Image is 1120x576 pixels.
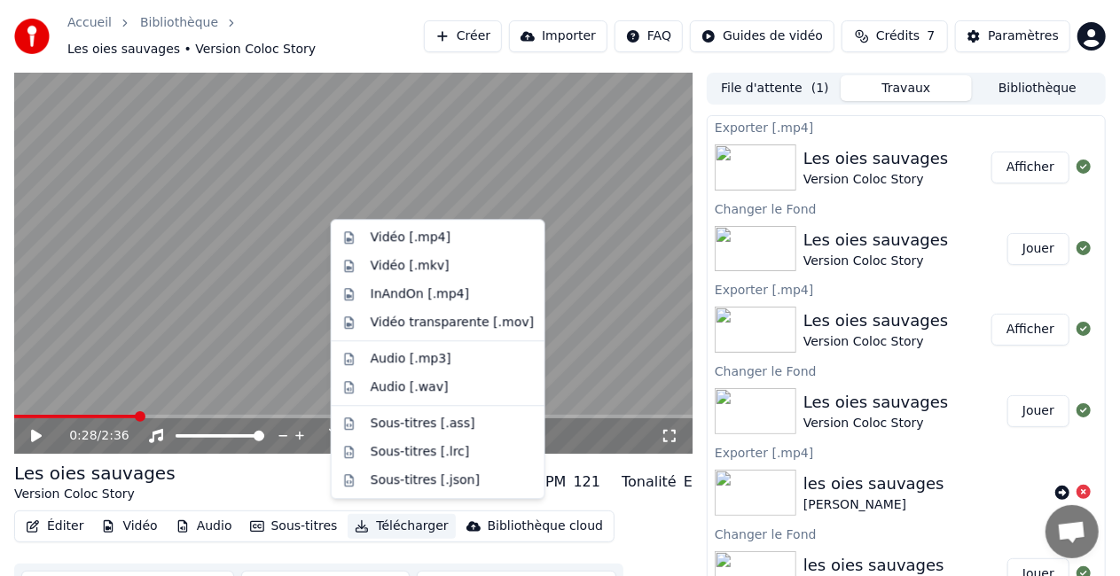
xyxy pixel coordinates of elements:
div: Audio [.wav] [371,378,449,396]
a: Accueil [67,14,112,32]
div: Version Coloc Story [14,486,176,503]
button: Afficher [991,152,1069,183]
button: Audio [168,514,239,539]
div: Les oies sauvages [14,461,176,486]
button: Guides de vidéo [690,20,834,52]
span: 0:28 [69,427,97,445]
div: Vidéo [.mp4] [371,229,450,246]
a: Ouvrir le chat [1046,505,1099,558]
div: Sous-titres [.ass] [371,415,475,432]
div: Bibliothèque cloud [488,518,603,535]
div: Paramètres [988,27,1059,45]
div: Les oies sauvages [803,228,948,253]
button: FAQ [615,20,683,52]
div: BPM [536,471,566,493]
div: Les oies sauvages [803,308,948,333]
div: Vidéo [.mkv] [371,257,450,275]
div: Exporter [.mp4] [708,441,1105,463]
button: Afficher [991,314,1069,346]
div: Audio [.mp3] [371,350,451,368]
button: Télécharger [348,514,455,539]
a: Bibliothèque [140,14,218,32]
button: Jouer [1007,233,1069,265]
button: File d'attente [709,75,841,101]
button: Éditer [19,514,90,539]
div: Tonalité [622,471,677,493]
div: Sous-titres [.lrc] [371,443,470,461]
span: 7 [927,27,935,45]
div: E [684,471,693,493]
div: Changer le Fond [708,523,1105,544]
div: Sous-titres [.json] [371,471,480,489]
div: Version Coloc Story [803,171,948,189]
div: Exporter [.mp4] [708,278,1105,300]
span: ( 1 ) [811,80,829,97]
div: / [69,427,112,445]
div: Exporter [.mp4] [708,116,1105,137]
span: Les oies sauvages • Version Coloc Story [67,41,316,58]
div: Les oies sauvages [803,390,948,415]
div: Version Coloc Story [803,415,948,432]
button: Crédits7 [842,20,948,52]
button: Créer [424,20,502,52]
button: Bibliothèque [972,75,1103,101]
div: InAndOn [.mp4] [371,285,470,303]
span: 2:36 [101,427,129,445]
button: Paramètres [955,20,1070,52]
div: Version Coloc Story [803,333,948,351]
div: Changer le Fond [708,198,1105,219]
button: Importer [509,20,607,52]
button: Sous-titres [243,514,345,539]
button: Travaux [841,75,972,101]
div: [PERSON_NAME] [803,496,944,514]
div: Les oies sauvages [803,146,948,171]
span: Crédits [876,27,920,45]
button: Jouer [1007,395,1069,427]
div: Vidéo transparente [.mov] [371,314,534,331]
button: Vidéo [94,514,164,539]
div: les oies sauvages [803,471,944,496]
div: Version Coloc Story [803,253,948,270]
nav: breadcrumb [67,14,424,58]
div: Changer le Fond [708,360,1105,381]
img: youka [14,19,50,54]
div: 121 [574,471,601,493]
